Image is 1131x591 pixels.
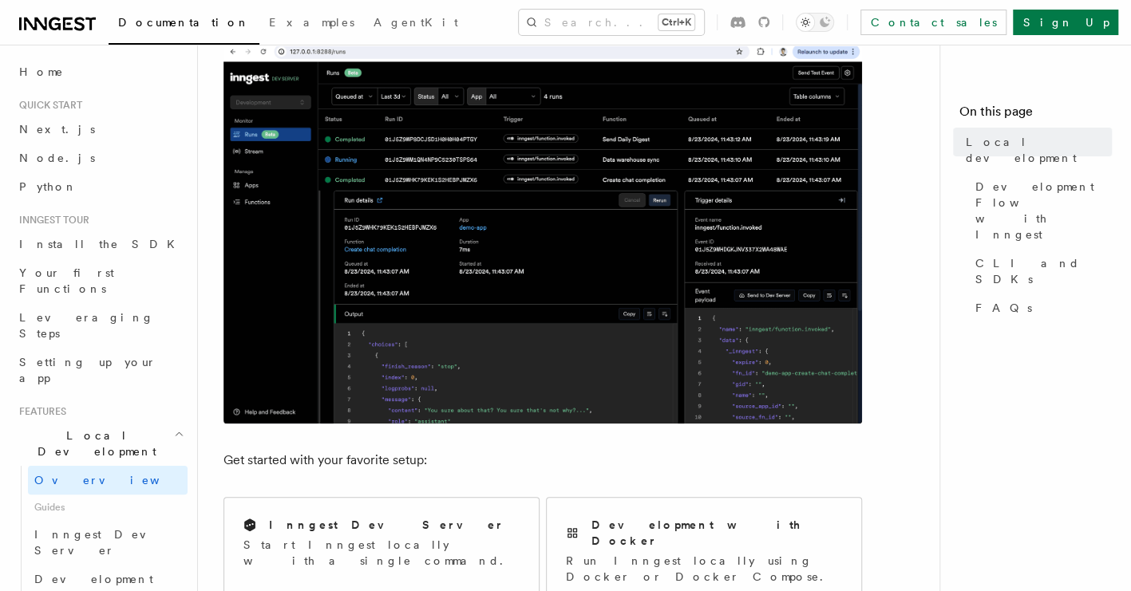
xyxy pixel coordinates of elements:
a: Sign Up [1013,10,1118,35]
span: Your first Functions [19,266,114,295]
span: Inngest tour [13,214,89,227]
span: Home [19,64,64,80]
a: Local development [959,128,1112,172]
a: Inngest Dev Server [28,520,188,565]
a: Install the SDK [13,230,188,258]
button: Toggle dark mode [796,13,834,32]
span: Inngest Dev Server [34,528,171,557]
span: Install the SDK [19,238,184,250]
span: Setting up your app [19,356,156,384]
a: Overview [28,466,188,494]
h2: Inngest Dev Server [269,517,504,533]
p: Start Inngest locally with a single command. [243,537,520,569]
h2: Development with Docker [591,517,842,549]
span: Examples [269,16,354,29]
a: Contact sales [860,10,1006,35]
button: Search...Ctrl+K [519,10,704,35]
span: Development Flow with Inngest [975,179,1112,242]
span: Node.js [19,152,95,164]
button: Local Development [13,421,188,466]
p: Get started with your favorite setup: [223,449,862,471]
span: Leveraging Steps [19,311,154,340]
span: CLI and SDKs [975,255,1112,287]
span: Quick start [13,99,82,112]
h4: On this page [959,102,1112,128]
a: Setting up your app [13,348,188,392]
span: AgentKit [374,16,458,29]
a: Examples [259,5,364,43]
a: Your first Functions [13,258,188,303]
a: Documentation [109,5,259,45]
span: Local Development [13,427,174,459]
span: Next.js [19,123,95,136]
span: FAQs [975,300,1032,316]
a: Development Flow with Inngest [969,172,1112,249]
img: The Inngest Dev Server on the Functions page [223,41,862,424]
kbd: Ctrl+K [658,14,694,30]
span: Documentation [118,16,250,29]
a: Home [13,57,188,86]
span: Guides [28,494,188,520]
span: Python [19,180,77,193]
a: AgentKit [364,5,468,43]
a: FAQs [969,294,1112,322]
a: Python [13,172,188,201]
span: Local development [966,134,1112,166]
span: Features [13,405,66,418]
a: Next.js [13,115,188,144]
p: Run Inngest locally using Docker or Docker Compose. [566,553,842,585]
span: Overview [34,474,199,487]
a: Leveraging Steps [13,303,188,348]
a: Node.js [13,144,188,172]
a: CLI and SDKs [969,249,1112,294]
